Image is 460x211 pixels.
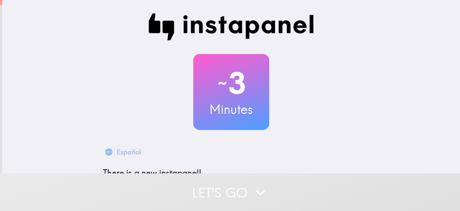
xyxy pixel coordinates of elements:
[193,66,269,100] h2: 3
[103,168,201,178] span: There is a new instapanel!
[103,143,144,160] button: Español
[193,100,269,118] h3: Minutes
[216,70,228,96] span: ~
[149,14,314,41] img: Instapanel
[116,146,141,158] div: Español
